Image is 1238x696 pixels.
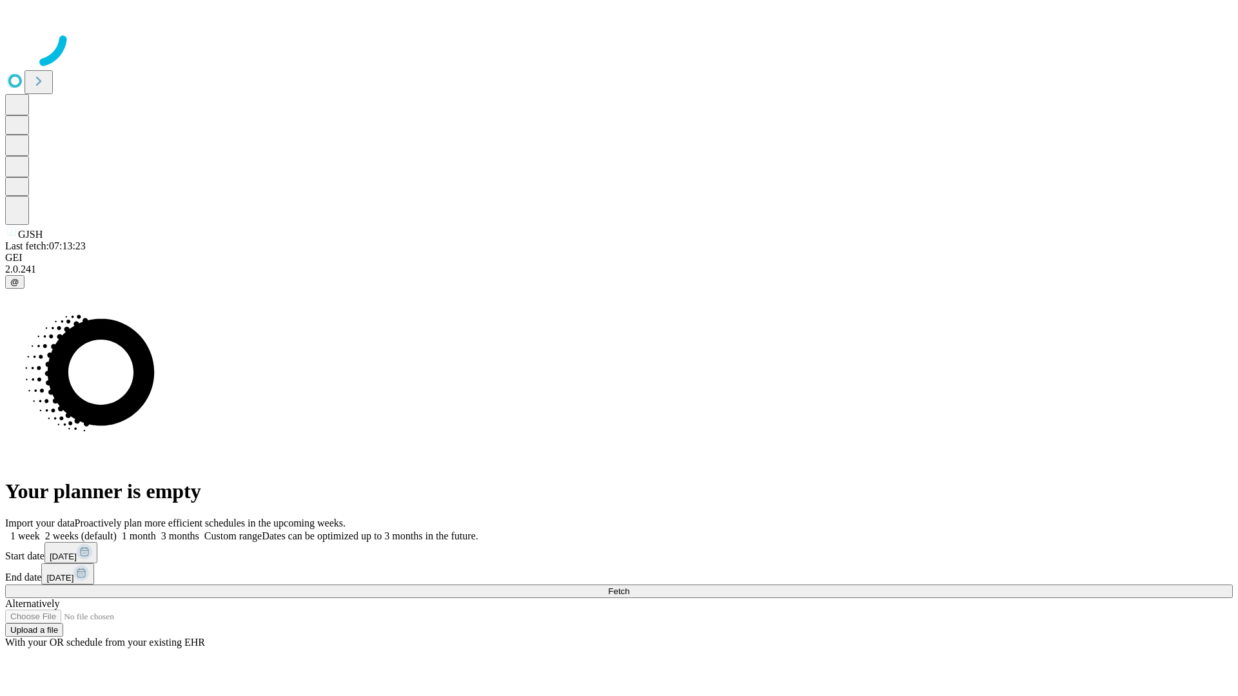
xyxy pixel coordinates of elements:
[5,623,63,637] button: Upload a file
[5,585,1233,598] button: Fetch
[10,277,19,287] span: @
[5,275,25,289] button: @
[10,530,40,541] span: 1 week
[18,229,43,240] span: GJSH
[608,586,629,596] span: Fetch
[5,598,59,609] span: Alternatively
[44,542,97,563] button: [DATE]
[262,530,478,541] span: Dates can be optimized up to 3 months in the future.
[5,252,1233,264] div: GEI
[161,530,199,541] span: 3 months
[5,479,1233,503] h1: Your planner is empty
[75,517,346,528] span: Proactively plan more efficient schedules in the upcoming weeks.
[5,517,75,528] span: Import your data
[5,542,1233,563] div: Start date
[122,530,156,541] span: 1 month
[5,563,1233,585] div: End date
[50,552,77,561] span: [DATE]
[41,563,94,585] button: [DATE]
[5,264,1233,275] div: 2.0.241
[5,637,205,648] span: With your OR schedule from your existing EHR
[46,573,74,583] span: [DATE]
[45,530,117,541] span: 2 weeks (default)
[5,240,86,251] span: Last fetch: 07:13:23
[204,530,262,541] span: Custom range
